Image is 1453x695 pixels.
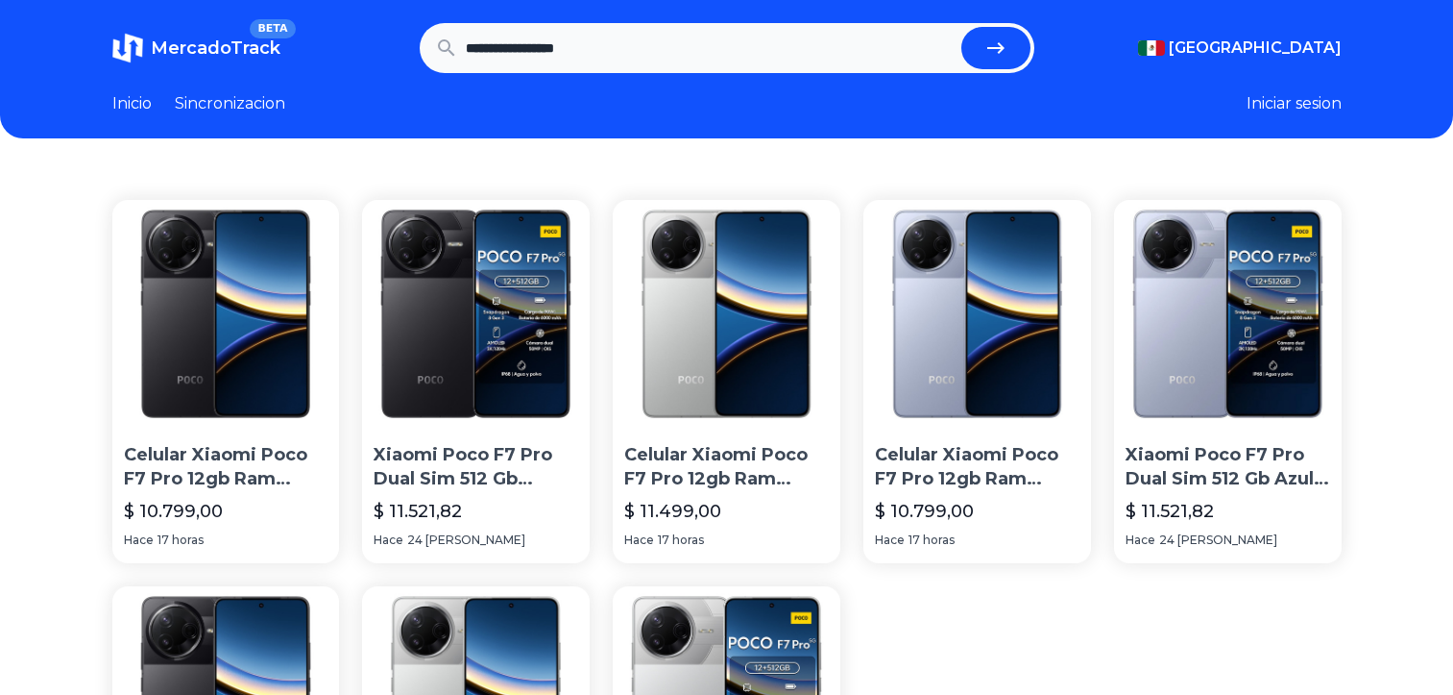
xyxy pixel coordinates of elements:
[374,533,403,548] span: Hace
[407,533,525,548] span: 24 [PERSON_NAME]
[374,443,578,491] p: Xiaomi Poco F7 Pro Dual Sim 512 Gb Negro 12 Gb Ram
[124,498,223,525] p: $ 10.799,00
[624,533,654,548] span: Hace
[875,443,1079,491] p: Celular Xiaomi Poco F7 Pro 12gb Ram 256gb Rom Blue
[624,498,721,525] p: $ 11.499,00
[613,200,840,563] a: Celular Xiaomi Poco F7 Pro 12gb Ram 512gb Rom SilverCelular Xiaomi Poco F7 Pro 12gb Ram 512gb Rom...
[157,533,204,548] span: 17 horas
[112,200,340,428] img: Celular Xiaomi Poco F7 Pro 12gb Ram 256gb Rom Black
[1159,533,1277,548] span: 24 [PERSON_NAME]
[875,533,905,548] span: Hace
[1169,37,1342,60] span: [GEOGRAPHIC_DATA]
[1247,92,1342,115] button: Iniciar sesion
[124,533,154,548] span: Hace
[1138,40,1165,56] img: Mexico
[124,443,328,491] p: Celular Xiaomi Poco F7 Pro 12gb Ram 256gb Rom Black
[362,200,590,563] a: Xiaomi Poco F7 Pro Dual Sim 512 Gb Negro 12 Gb RamXiaomi Poco F7 Pro Dual Sim 512 Gb Negro 12 Gb ...
[374,498,462,525] p: $ 11.521,82
[658,533,704,548] span: 17 horas
[151,37,280,59] span: MercadoTrack
[863,200,1091,428] img: Celular Xiaomi Poco F7 Pro 12gb Ram 256gb Rom Blue
[1126,498,1214,525] p: $ 11.521,82
[1114,200,1342,563] a: Xiaomi Poco F7 Pro Dual Sim 512 Gb Azul 12 Gb RamXiaomi Poco F7 Pro Dual Sim 512 Gb Azul 12 Gb Ra...
[362,200,590,428] img: Xiaomi Poco F7 Pro Dual Sim 512 Gb Negro 12 Gb Ram
[1126,443,1330,491] p: Xiaomi Poco F7 Pro Dual Sim 512 Gb Azul 12 Gb Ram
[1138,37,1342,60] button: [GEOGRAPHIC_DATA]
[112,92,152,115] a: Inicio
[112,200,340,563] a: Celular Xiaomi Poco F7 Pro 12gb Ram 256gb Rom BlackCelular Xiaomi Poco F7 Pro 12gb Ram 256gb Rom ...
[1114,200,1342,428] img: Xiaomi Poco F7 Pro Dual Sim 512 Gb Azul 12 Gb Ram
[112,33,280,63] a: MercadoTrackBETA
[875,498,974,525] p: $ 10.799,00
[863,200,1091,563] a: Celular Xiaomi Poco F7 Pro 12gb Ram 256gb Rom BlueCelular Xiaomi Poco F7 Pro 12gb Ram 256gb Rom B...
[112,33,143,63] img: MercadoTrack
[1126,533,1155,548] span: Hace
[624,443,829,491] p: Celular Xiaomi Poco F7 Pro 12gb Ram 512gb Rom Silver
[175,92,285,115] a: Sincronizacion
[613,200,840,428] img: Celular Xiaomi Poco F7 Pro 12gb Ram 512gb Rom Silver
[908,533,955,548] span: 17 horas
[250,19,295,38] span: BETA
